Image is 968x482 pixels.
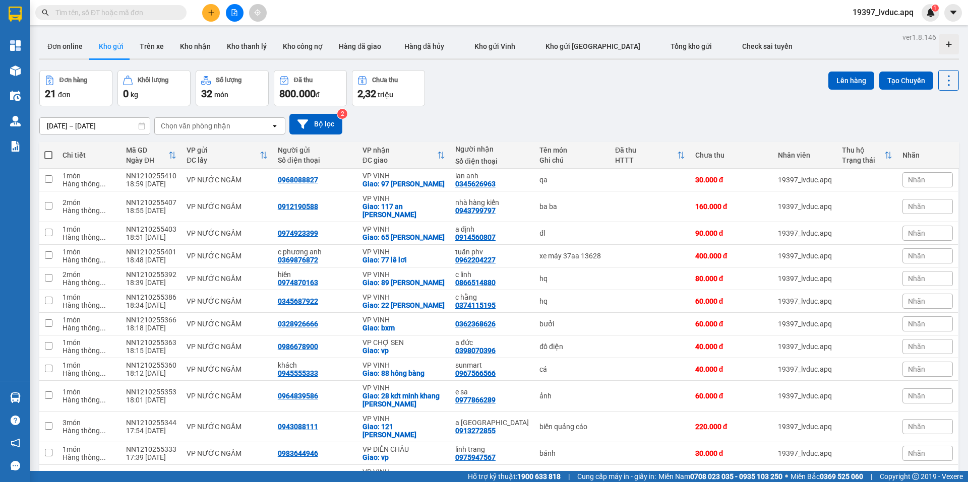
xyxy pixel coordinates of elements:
th: Toggle SortBy [121,142,181,169]
div: VP NƯỚC NGẦM [187,449,268,457]
span: ... [100,301,106,309]
div: 1 món [63,388,116,396]
div: VP nhận [362,146,437,154]
div: qa [539,176,605,184]
div: khách [278,361,352,369]
div: 400.000 đ [695,252,768,260]
span: ... [100,206,106,215]
div: VP CHỢ SEN [362,338,445,347]
div: 0974870163 [278,279,318,287]
div: hq [539,274,605,283]
div: 0967566566 [455,369,496,377]
div: VP gửi [187,146,260,154]
span: Miền Nam [658,471,782,482]
div: c linh [455,270,529,279]
div: 19397_lvduc.apq [778,252,832,260]
span: Nhãn [908,176,925,184]
div: Đã thu [615,146,677,154]
div: 18:59 [DATE] [126,180,176,188]
strong: 0369 525 060 [820,472,863,480]
div: 19397_lvduc.apq [778,229,832,237]
div: NN1210255344 [126,419,176,427]
div: VP VINH [362,361,445,369]
div: 80.000 đ [695,274,768,283]
div: VP NƯỚC NGẦM [187,392,268,400]
div: hq [539,297,605,305]
div: ảnh [539,392,605,400]
button: Khối lượng0kg [117,70,191,106]
div: 0945555333 [278,369,318,377]
button: Tạo Chuyến [879,72,933,90]
div: 0374115195 [455,301,496,309]
div: Đơn hàng [59,77,87,84]
span: ... [100,279,106,287]
div: 0977866289 [455,396,496,404]
div: Nhãn [902,151,953,159]
div: VP NƯỚC NGẦM [187,274,268,283]
div: NN1210255363 [126,338,176,347]
div: Chọn văn phòng nhận [161,121,230,131]
img: logo-vxr [9,7,22,22]
strong: 1900 633 818 [517,472,561,480]
div: Hàng thông thường [63,206,116,215]
span: 0 [123,88,129,100]
div: VP VINH [362,384,445,392]
div: 0986678900 [278,342,318,351]
svg: open [271,122,279,130]
div: Giao: vp [362,453,445,461]
span: Nhãn [908,252,925,260]
th: Toggle SortBy [357,142,450,169]
div: 40.000 đ [695,342,768,351]
div: đl [539,229,605,237]
div: Hàng thông thường [63,279,116,287]
div: 1 món [63,445,116,453]
span: Nhãn [908,342,925,351]
div: hiền [278,270,352,279]
button: Đơn online [39,34,91,58]
div: Giao: vp [362,347,445,355]
button: Kho công nợ [275,34,331,58]
div: Mã GD [126,146,168,154]
div: 1 món [63,293,116,301]
button: Trên xe [132,34,172,58]
div: NN1210255360 [126,361,176,369]
div: VP NƯỚC NGẦM [187,202,268,211]
div: 30.000 đ [695,176,768,184]
span: file-add [231,9,238,16]
div: sunmart [455,361,529,369]
button: Chưa thu2,32 triệu [352,70,425,106]
div: 0328926666 [278,320,318,328]
span: Nhãn [908,449,925,457]
div: VP VINH [362,293,445,301]
div: 2 món [63,198,116,206]
div: VP NƯỚC NGẦM [187,423,268,431]
div: Hàng thông thường [63,427,116,435]
sup: 2 [337,109,347,119]
div: Tạo kho hàng mới [939,34,959,54]
input: Select a date range. [40,118,150,134]
input: Tìm tên, số ĐT hoặc mã đơn [55,7,174,18]
div: nhà hàng kiến [455,198,529,206]
div: 19397_lvduc.apq [778,202,832,211]
span: question-circle [11,416,20,425]
div: 18:01 [DATE] [126,396,176,404]
div: Người nhận [455,145,529,153]
img: warehouse-icon [10,116,21,126]
span: Tổng kho gửi [671,42,712,50]
div: 1 món [63,225,116,233]
div: ba ba [539,202,605,211]
div: 18:34 [DATE] [126,301,176,309]
div: lan anh [455,172,529,180]
div: 3 món [63,419,116,427]
div: e sa [455,388,529,396]
div: Hàng thông thường [63,347,116,355]
div: VP DIỄN CHÂU [362,445,445,453]
button: Kho nhận [172,34,219,58]
span: plus [208,9,215,16]
strong: 0708 023 035 - 0935 103 250 [690,472,782,480]
div: VP VINH [362,270,445,279]
div: 0962204227 [455,256,496,264]
span: món [214,91,228,99]
span: ... [100,256,106,264]
div: Giao: bxm [362,324,445,332]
